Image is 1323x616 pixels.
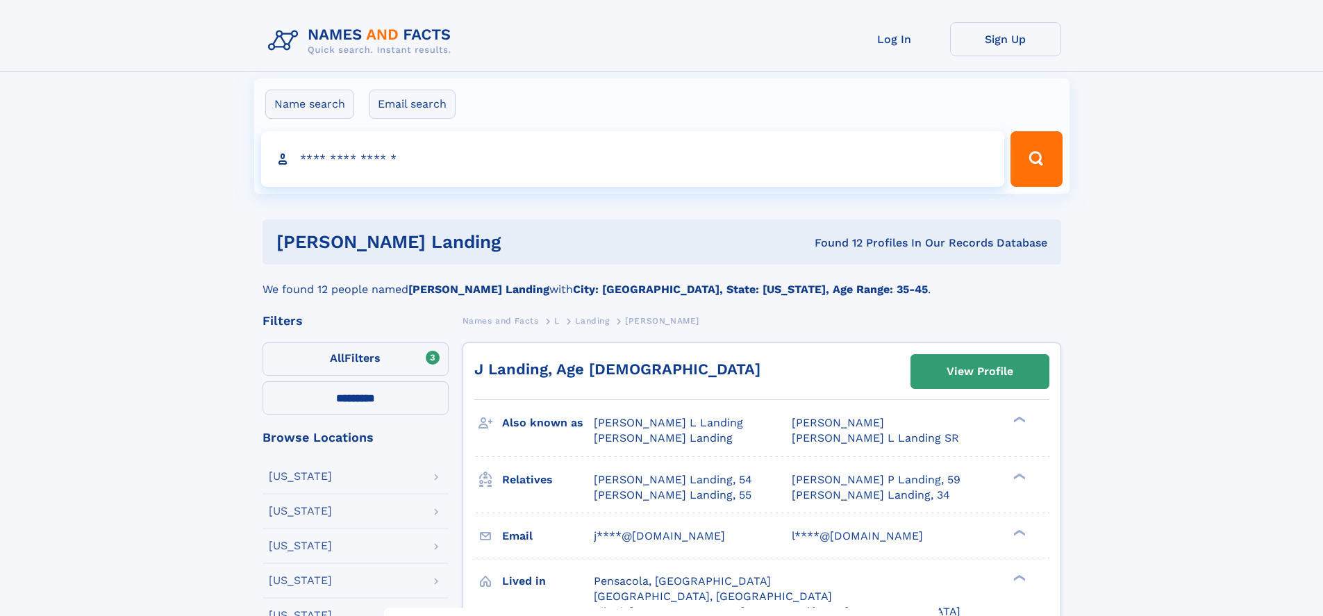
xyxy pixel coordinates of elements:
[269,540,332,551] div: [US_STATE]
[502,411,594,435] h3: Also known as
[261,131,1005,187] input: search input
[839,22,950,56] a: Log In
[573,283,928,296] b: City: [GEOGRAPHIC_DATA], State: [US_STATE], Age Range: 35-45
[658,235,1047,251] div: Found 12 Profiles In Our Records Database
[792,416,884,429] span: [PERSON_NAME]
[263,265,1061,298] div: We found 12 people named with .
[269,471,332,482] div: [US_STATE]
[276,233,658,251] h1: [PERSON_NAME] Landing
[575,316,609,326] span: Landing
[950,22,1061,56] a: Sign Up
[502,569,594,593] h3: Lived in
[1010,528,1026,537] div: ❯
[792,472,960,488] a: [PERSON_NAME] P Landing, 59
[369,90,456,119] label: Email search
[594,488,751,503] a: [PERSON_NAME] Landing, 55
[792,488,950,503] a: [PERSON_NAME] Landing, 34
[330,351,344,365] span: All
[575,312,609,329] a: Landing
[269,506,332,517] div: [US_STATE]
[554,316,560,326] span: L
[463,312,539,329] a: Names and Facts
[1010,131,1062,187] button: Search Button
[625,316,699,326] span: [PERSON_NAME]
[594,431,733,444] span: [PERSON_NAME] Landing
[554,312,560,329] a: L
[911,355,1049,388] a: View Profile
[265,90,354,119] label: Name search
[594,472,752,488] a: [PERSON_NAME] Landing, 54
[263,315,449,327] div: Filters
[594,574,771,588] span: Pensacola, [GEOGRAPHIC_DATA]
[947,356,1013,388] div: View Profile
[263,22,463,60] img: Logo Names and Facts
[594,416,743,429] span: [PERSON_NAME] L Landing
[474,360,760,378] a: J Landing, Age [DEMOGRAPHIC_DATA]
[594,590,832,603] span: [GEOGRAPHIC_DATA], [GEOGRAPHIC_DATA]
[269,575,332,586] div: [US_STATE]
[1010,472,1026,481] div: ❯
[263,431,449,444] div: Browse Locations
[408,283,549,296] b: [PERSON_NAME] Landing
[263,342,449,376] label: Filters
[502,524,594,548] h3: Email
[792,431,959,444] span: [PERSON_NAME] L Landing SR
[502,468,594,492] h3: Relatives
[1010,573,1026,582] div: ❯
[1010,415,1026,424] div: ❯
